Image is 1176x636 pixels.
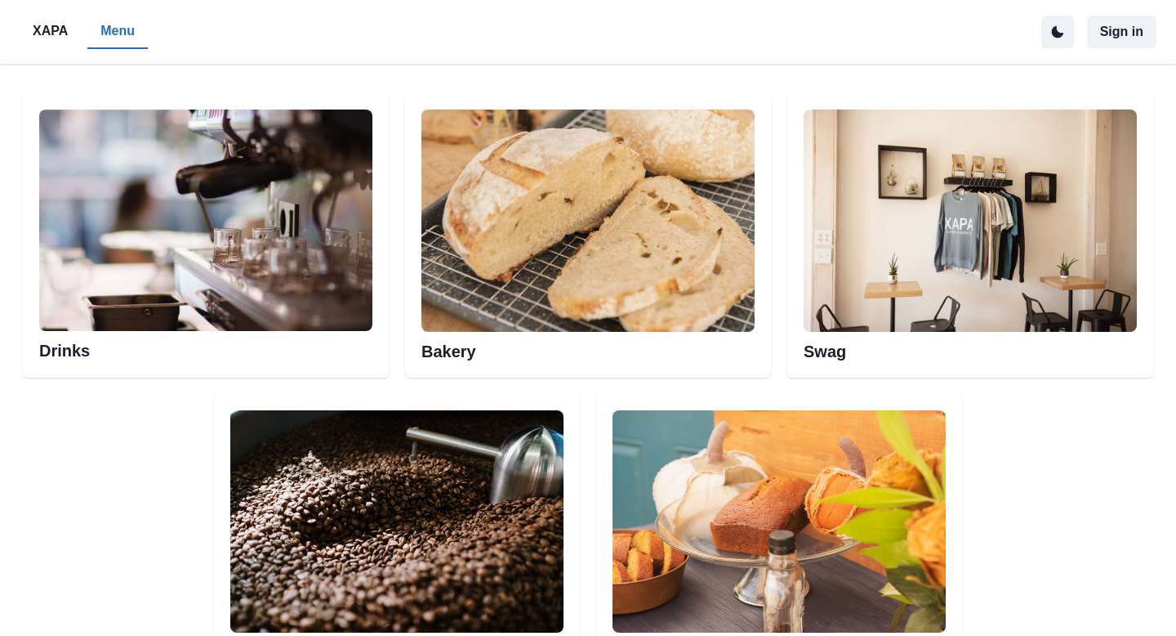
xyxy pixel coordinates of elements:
[421,332,755,361] h2: Bakery
[39,331,372,361] h2: Drinks
[33,21,68,41] p: XAPA
[23,93,389,378] div: Esspresso machineDrinks
[1087,16,1156,48] button: Sign in
[100,21,135,41] p: Menu
[804,332,1137,361] h2: Swag
[787,93,1153,378] div: Swag
[405,93,771,378] div: Bakery
[39,110,372,332] img: Esspresso machine
[1041,16,1074,48] button: active dark theme mode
